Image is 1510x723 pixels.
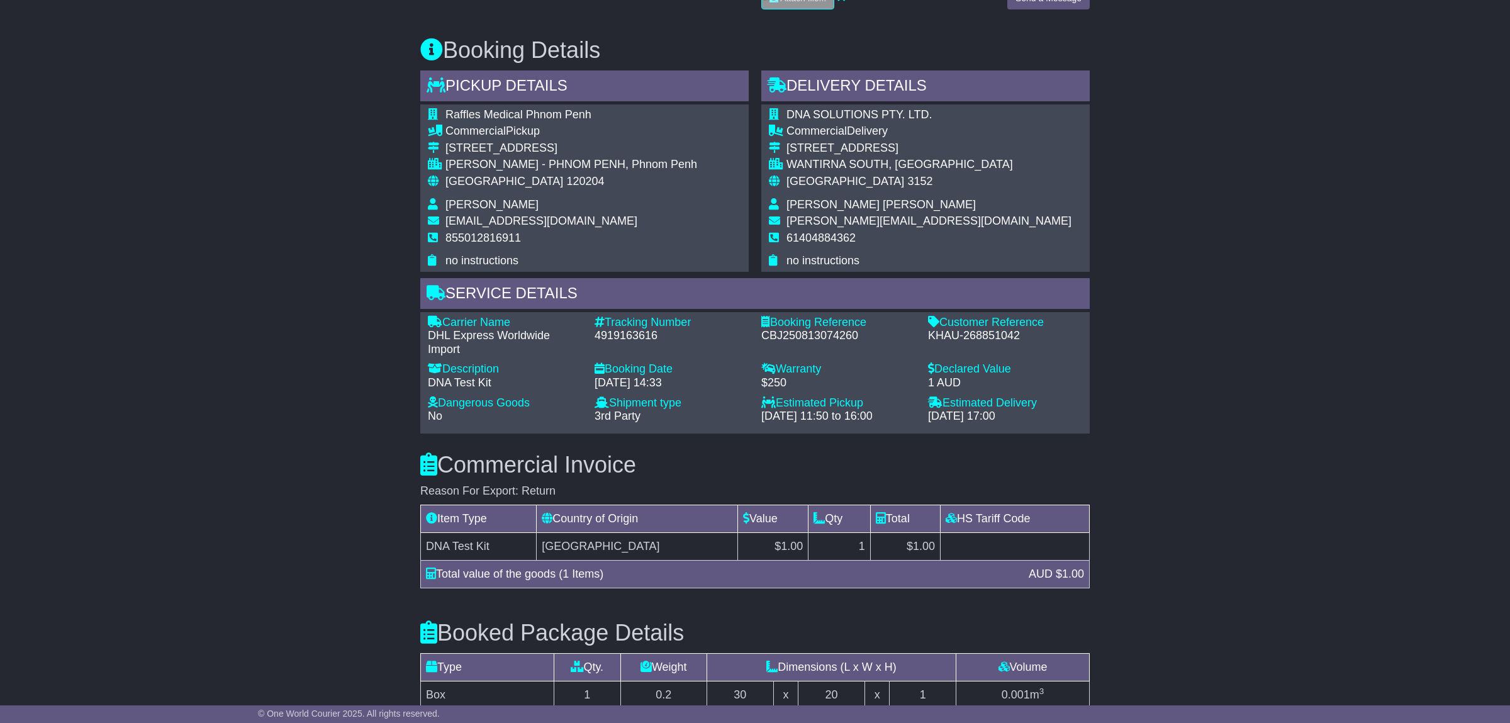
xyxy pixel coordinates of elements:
[890,681,956,709] td: 1
[870,533,940,561] td: $1.00
[595,316,749,330] div: Tracking Number
[595,362,749,376] div: Booking Date
[421,533,537,561] td: DNA Test Kit
[941,505,1090,533] td: HS Tariff Code
[786,198,976,211] span: [PERSON_NAME] [PERSON_NAME]
[428,329,582,356] div: DHL Express Worldwide Import
[761,329,915,343] div: CBJ250813074260
[554,653,620,681] td: Qty.
[707,653,956,681] td: Dimensions (L x W x H)
[928,410,1082,423] div: [DATE] 17:00
[786,215,1071,227] span: [PERSON_NAME][EMAIL_ADDRESS][DOMAIN_NAME]
[445,108,591,121] span: Raffles Medical Phnom Penh
[786,254,859,267] span: no instructions
[537,533,738,561] td: [GEOGRAPHIC_DATA]
[421,653,554,681] td: Type
[1002,688,1030,701] span: 0.001
[428,410,442,422] span: No
[566,175,604,188] span: 120204
[786,175,904,188] span: [GEOGRAPHIC_DATA]
[445,125,506,137] span: Commercial
[928,362,1082,376] div: Declared Value
[420,70,749,104] div: Pickup Details
[864,681,889,709] td: x
[421,681,554,709] td: Box
[620,653,707,681] td: Weight
[761,396,915,410] div: Estimated Pickup
[786,232,856,244] span: 61404884362
[928,329,1082,343] div: KHAU-268851042
[928,396,1082,410] div: Estimated Delivery
[428,396,582,410] div: Dangerous Goods
[786,142,1071,155] div: [STREET_ADDRESS]
[428,362,582,376] div: Description
[445,232,521,244] span: 855012816911
[738,505,808,533] td: Value
[786,158,1071,172] div: WANTIRNA SOUTH, [GEOGRAPHIC_DATA]
[420,38,1090,63] h3: Booking Details
[445,198,539,211] span: [PERSON_NAME]
[421,505,537,533] td: Item Type
[786,108,932,121] span: DNA SOLUTIONS PTY. LTD.
[420,566,1022,583] div: Total value of the goods (1 Items)
[445,215,637,227] span: [EMAIL_ADDRESS][DOMAIN_NAME]
[786,125,1071,138] div: Delivery
[445,125,697,138] div: Pickup
[445,254,518,267] span: no instructions
[707,681,773,709] td: 30
[928,376,1082,390] div: 1 AUD
[258,709,440,719] span: © One World Courier 2025. All rights reserved.
[420,620,1090,646] h3: Booked Package Details
[445,175,563,188] span: [GEOGRAPHIC_DATA]
[956,653,1090,681] td: Volume
[798,681,865,709] td: 20
[1039,687,1044,696] sup: 3
[445,142,697,155] div: [STREET_ADDRESS]
[907,175,932,188] span: 3152
[420,278,1090,312] div: Service Details
[956,681,1090,709] td: m
[595,329,749,343] div: 4919163616
[738,533,808,561] td: $1.00
[595,376,749,390] div: [DATE] 14:33
[761,70,1090,104] div: Delivery Details
[420,452,1090,478] h3: Commercial Invoice
[870,505,940,533] td: Total
[620,681,707,709] td: 0.2
[761,362,915,376] div: Warranty
[761,376,915,390] div: $250
[537,505,738,533] td: Country of Origin
[1022,566,1090,583] div: AUD $1.00
[428,316,582,330] div: Carrier Name
[786,125,847,137] span: Commercial
[928,316,1082,330] div: Customer Reference
[808,533,871,561] td: 1
[428,376,582,390] div: DNA Test Kit
[445,158,697,172] div: [PERSON_NAME] - PHNOM PENH, Phnom Penh
[808,505,871,533] td: Qty
[773,681,798,709] td: x
[761,410,915,423] div: [DATE] 11:50 to 16:00
[595,396,749,410] div: Shipment type
[554,681,620,709] td: 1
[761,316,915,330] div: Booking Reference
[420,485,1090,498] div: Reason For Export: Return
[595,410,640,422] span: 3rd Party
